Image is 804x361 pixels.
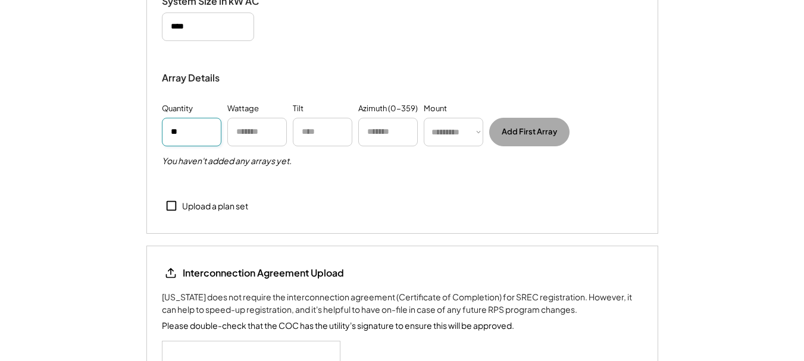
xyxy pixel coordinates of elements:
[358,103,418,115] div: Azimuth (0-359)
[182,200,248,212] div: Upload a plan set
[293,103,304,115] div: Tilt
[227,103,259,115] div: Wattage
[162,71,221,85] div: Array Details
[162,291,643,316] div: [US_STATE] does not require the interconnection agreement (Certificate of Completion) for SREC re...
[183,266,344,280] div: Interconnection Agreement Upload
[424,103,447,115] div: Mount
[162,155,292,167] h5: You haven't added any arrays yet.
[489,118,570,146] button: Add First Array
[162,103,193,115] div: Quantity
[162,319,514,332] div: Please double-check that the COC has the utility's signature to ensure this will be approved.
